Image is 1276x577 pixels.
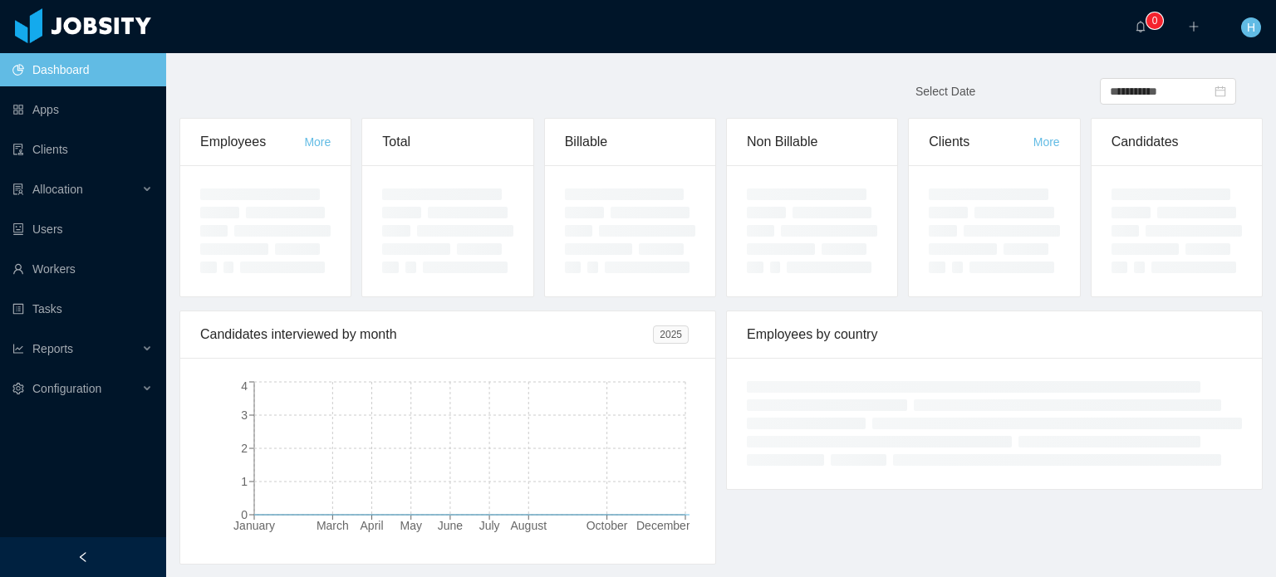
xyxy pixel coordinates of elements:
[565,119,695,165] div: Billable
[929,119,1033,165] div: Clients
[241,475,248,488] tspan: 1
[382,119,513,165] div: Total
[12,252,153,286] a: icon: userWorkers
[653,325,689,344] span: 2025
[12,183,24,195] i: icon: solution
[361,519,384,532] tspan: April
[241,442,248,455] tspan: 2
[241,379,248,393] tspan: 4
[1033,135,1060,149] a: More
[510,519,547,532] tspan: August
[12,343,24,355] i: icon: line-chart
[747,311,1242,358] div: Employees by country
[12,133,153,166] a: icon: auditClients
[400,519,422,532] tspan: May
[200,311,653,358] div: Candidates interviewed by month
[586,519,628,532] tspan: October
[1146,12,1163,29] sup: 0
[1188,21,1200,32] i: icon: plus
[317,519,349,532] tspan: March
[32,183,83,196] span: Allocation
[636,519,690,532] tspan: December
[32,342,73,355] span: Reports
[1247,17,1255,37] span: H
[1112,119,1242,165] div: Candidates
[233,519,275,532] tspan: January
[479,519,500,532] tspan: July
[915,85,975,98] span: Select Date
[241,408,248,422] tspan: 3
[304,135,331,149] a: More
[747,119,877,165] div: Non Billable
[12,213,153,246] a: icon: robotUsers
[12,383,24,394] i: icon: setting
[200,119,304,165] div: Employees
[438,519,464,532] tspan: June
[1215,86,1226,97] i: icon: calendar
[241,508,248,521] tspan: 0
[12,292,153,325] a: icon: profileTasks
[12,93,153,126] a: icon: appstoreApps
[12,53,153,86] a: icon: pie-chartDashboard
[1135,21,1146,32] i: icon: bell
[32,382,101,395] span: Configuration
